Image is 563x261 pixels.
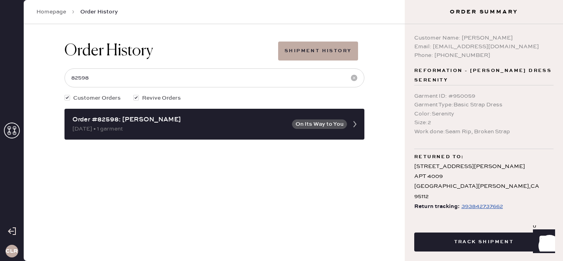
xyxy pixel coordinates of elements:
div: [STREET_ADDRESS][PERSON_NAME] APT 4009 [GEOGRAPHIC_DATA][PERSON_NAME] , CA 95112 [414,162,554,202]
h3: CLR [6,248,18,254]
button: Track Shipment [414,233,554,252]
iframe: Front Chat [525,225,559,259]
div: Garment Type : Basic Strap Dress [414,100,554,109]
button: Shipment History [278,42,358,61]
a: Homepage [36,8,66,16]
div: https://www.fedex.com/apps/fedextrack/?tracknumbers=393842737662&cntry_code=US [461,202,503,211]
div: Color : Serenity [414,110,554,118]
span: Order History [80,8,118,16]
div: Size : 2 [414,118,554,127]
div: Phone: [PHONE_NUMBER] [414,51,554,60]
div: Garment ID : # 950059 [414,92,554,100]
a: 393842737662 [460,202,503,212]
a: Track Shipment [414,238,554,245]
input: Search by order number, customer name, email or phone number [64,68,364,87]
span: Customer Orders [73,94,121,102]
span: Return tracking: [414,202,460,212]
h3: Order Summary [405,8,563,16]
span: Revive Orders [142,94,181,102]
div: Order #82598: [PERSON_NAME] [72,115,287,125]
div: Work done : Seam Rip, Broken Strap [414,127,554,136]
span: Reformation - [PERSON_NAME] Dress Serenity [414,66,554,85]
span: Returned to: [414,152,464,162]
div: [DATE] • 1 garment [72,125,287,133]
h1: Order History [64,42,153,61]
div: Email: [EMAIL_ADDRESS][DOMAIN_NAME] [414,42,554,51]
button: On Its Way to You [292,119,347,129]
div: Customer Name: [PERSON_NAME] [414,34,554,42]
